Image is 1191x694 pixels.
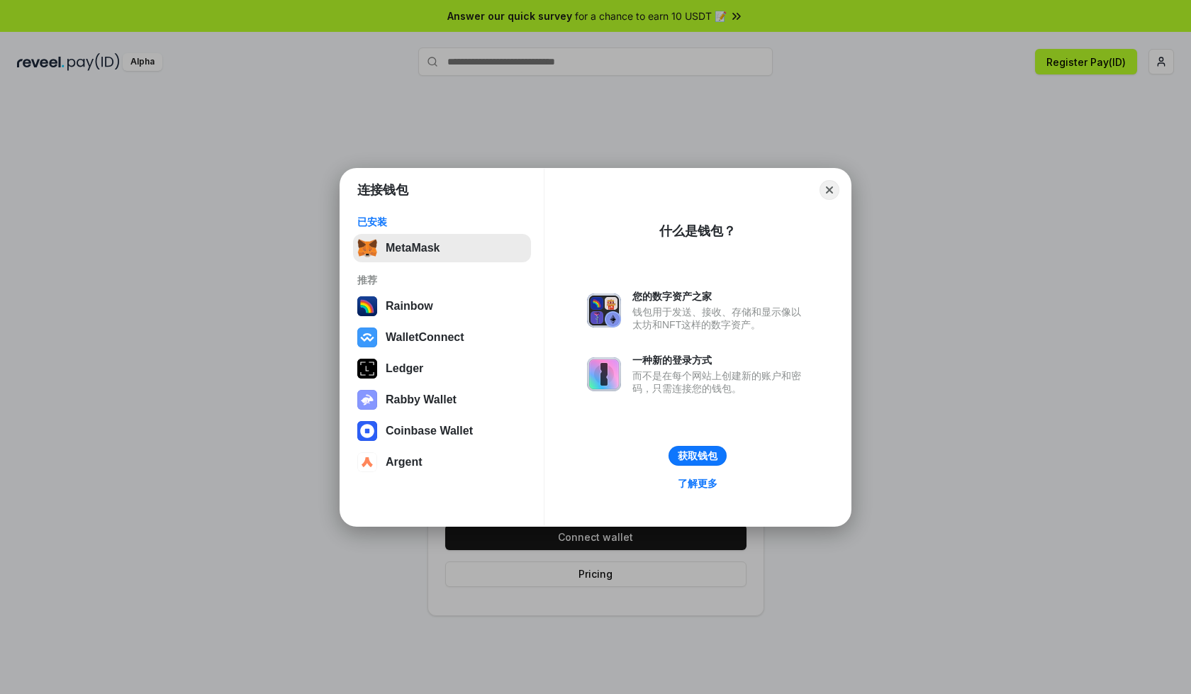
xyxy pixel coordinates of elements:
[357,359,377,379] img: svg+xml,%3Csvg%20xmlns%3D%22http%3A%2F%2Fwww.w3.org%2F2000%2Fsvg%22%20width%3D%2228%22%20height%3...
[357,238,377,258] img: svg+xml,%3Csvg%20fill%3D%22none%22%20height%3D%2233%22%20viewBox%3D%220%200%2035%2033%22%20width%...
[386,362,423,375] div: Ledger
[353,292,531,320] button: Rainbow
[820,180,839,200] button: Close
[632,306,808,331] div: 钱包用于发送、接收、存储和显示像以太坊和NFT这样的数字资产。
[587,357,621,391] img: svg+xml,%3Csvg%20xmlns%3D%22http%3A%2F%2Fwww.w3.org%2F2000%2Fsvg%22%20fill%3D%22none%22%20viewBox...
[357,216,527,228] div: 已安装
[357,181,408,198] h1: 连接钱包
[357,452,377,472] img: svg+xml,%3Csvg%20width%3D%2228%22%20height%3D%2228%22%20viewBox%3D%220%200%2028%2028%22%20fill%3D...
[353,234,531,262] button: MetaMask
[357,328,377,347] img: svg+xml,%3Csvg%20width%3D%2228%22%20height%3D%2228%22%20viewBox%3D%220%200%2028%2028%22%20fill%3D...
[353,386,531,414] button: Rabby Wallet
[669,474,726,493] a: 了解更多
[669,446,727,466] button: 获取钱包
[386,242,440,254] div: MetaMask
[632,354,808,366] div: 一种新的登录方式
[357,421,377,441] img: svg+xml,%3Csvg%20width%3D%2228%22%20height%3D%2228%22%20viewBox%3D%220%200%2028%2028%22%20fill%3D...
[386,300,433,313] div: Rainbow
[386,456,423,469] div: Argent
[587,293,621,328] img: svg+xml,%3Csvg%20xmlns%3D%22http%3A%2F%2Fwww.w3.org%2F2000%2Fsvg%22%20fill%3D%22none%22%20viewBox...
[386,393,457,406] div: Rabby Wallet
[353,448,531,476] button: Argent
[678,449,717,462] div: 获取钱包
[353,417,531,445] button: Coinbase Wallet
[353,323,531,352] button: WalletConnect
[632,369,808,395] div: 而不是在每个网站上创建新的账户和密码，只需连接您的钱包。
[632,290,808,303] div: 您的数字资产之家
[659,223,736,240] div: 什么是钱包？
[386,425,473,437] div: Coinbase Wallet
[357,274,527,286] div: 推荐
[678,477,717,490] div: 了解更多
[357,296,377,316] img: svg+xml,%3Csvg%20width%3D%22120%22%20height%3D%22120%22%20viewBox%3D%220%200%20120%20120%22%20fil...
[353,354,531,383] button: Ledger
[357,390,377,410] img: svg+xml,%3Csvg%20xmlns%3D%22http%3A%2F%2Fwww.w3.org%2F2000%2Fsvg%22%20fill%3D%22none%22%20viewBox...
[386,331,464,344] div: WalletConnect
